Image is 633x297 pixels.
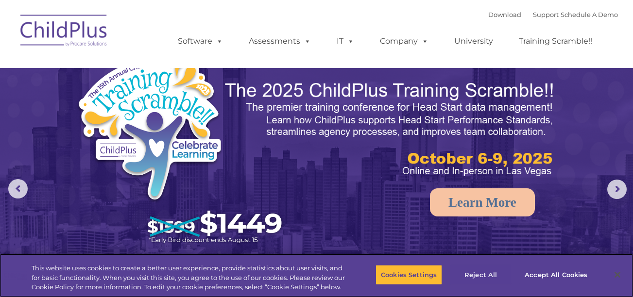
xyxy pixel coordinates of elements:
a: Learn More [430,188,535,216]
a: Download [488,11,521,18]
font: | [488,11,618,18]
a: Support [533,11,559,18]
a: University [445,32,503,51]
a: Company [370,32,438,51]
button: Cookies Settings [376,264,442,285]
button: Reject All [450,264,511,285]
a: Software [168,32,233,51]
span: Last name [135,64,165,71]
span: Phone number [135,104,176,111]
a: Schedule A Demo [561,11,618,18]
img: ChildPlus by Procare Solutions [16,8,113,56]
a: IT [327,32,364,51]
div: This website uses cookies to create a better user experience, provide statistics about user visit... [32,264,348,292]
button: Accept All Cookies [519,264,593,285]
a: Assessments [239,32,321,51]
a: Training Scramble!! [509,32,602,51]
button: Close [607,264,628,285]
